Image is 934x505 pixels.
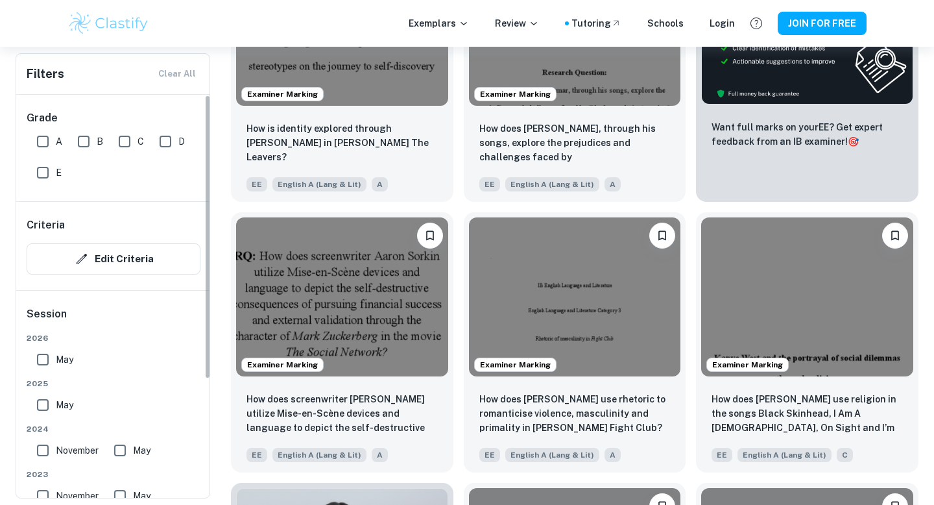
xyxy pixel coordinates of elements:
[27,243,200,275] button: Edit Criteria
[178,134,185,149] span: D
[246,177,267,191] span: EE
[409,16,469,31] p: Exemplars
[571,16,621,31] a: Tutoring
[231,212,453,473] a: Examiner MarkingPlease log in to bookmark exemplarsHow does screenwriter Aaron Sorkin utilize Mis...
[133,489,150,503] span: May
[649,223,675,249] button: Please log in to bookmark exemplars
[138,134,144,149] span: C
[27,110,200,126] h6: Grade
[605,177,621,191] span: A
[56,489,99,503] span: November
[246,392,438,436] p: How does screenwriter Aaron Sorkin utilize Mise-en-Scène devices and language to depict the self-...
[56,443,99,458] span: November
[56,166,62,180] span: E
[701,217,913,376] img: English A (Lang & Lit) EE example thumbnail: How does Kanye West use religion in the
[133,443,150,458] span: May
[56,398,73,412] span: May
[417,223,443,249] button: Please log in to bookmark exemplars
[495,16,539,31] p: Review
[27,469,200,480] span: 2023
[242,359,323,371] span: Examiner Marking
[837,448,853,462] span: C
[696,212,918,473] a: Examiner MarkingPlease log in to bookmark exemplarsHow does Kanye West use religion in the songs ...
[272,177,366,191] span: English A (Lang & Lit)
[479,448,500,462] span: EE
[479,121,671,166] p: How does Kendrick Lamar, through his songs, explore the prejudices and challenges faced by Black ...
[56,352,73,367] span: May
[236,217,448,376] img: English A (Lang & Lit) EE example thumbnail: How does screenwriter Aaron Sorkin utili
[848,136,859,147] span: 🎯
[479,177,500,191] span: EE
[475,88,556,100] span: Examiner Marking
[707,359,788,371] span: Examiner Marking
[246,448,267,462] span: EE
[56,134,62,149] span: A
[712,120,903,149] p: Want full marks on your EE ? Get expert feedback from an IB examiner!
[505,177,599,191] span: English A (Lang & Lit)
[372,177,388,191] span: A
[712,392,903,436] p: How does Kanye West use religion in the songs Black Skinhead, I Am A God, On Sight and I’m in it ...
[712,448,732,462] span: EE
[27,217,65,233] h6: Criteria
[737,448,832,462] span: English A (Lang & Lit)
[27,306,200,332] h6: Session
[882,223,908,249] button: Please log in to bookmark exemplars
[469,217,681,376] img: English A (Lang & Lit) EE example thumbnail: How does Tyler Durden use rhetoric to ro
[710,16,735,31] a: Login
[475,359,556,371] span: Examiner Marking
[745,12,767,34] button: Help and Feedback
[97,134,103,149] span: B
[246,121,438,164] p: How is identity explored through Deming Guo in Lisa Ko’s The Leavers?
[372,448,388,462] span: A
[464,212,686,473] a: Examiner MarkingPlease log in to bookmark exemplarsHow does Tyler Durden use rhetoric to romantic...
[605,448,621,462] span: A
[479,392,671,435] p: How does Tyler Durden use rhetoric to romanticise violence, masculinity and primality in David Fi...
[778,12,867,35] button: JOIN FOR FREE
[27,332,200,344] span: 2026
[27,423,200,435] span: 2024
[27,65,64,83] h6: Filters
[67,10,150,36] img: Clastify logo
[242,88,323,100] span: Examiner Marking
[272,448,366,462] span: English A (Lang & Lit)
[505,448,599,462] span: English A (Lang & Lit)
[27,378,200,389] span: 2025
[647,16,684,31] a: Schools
